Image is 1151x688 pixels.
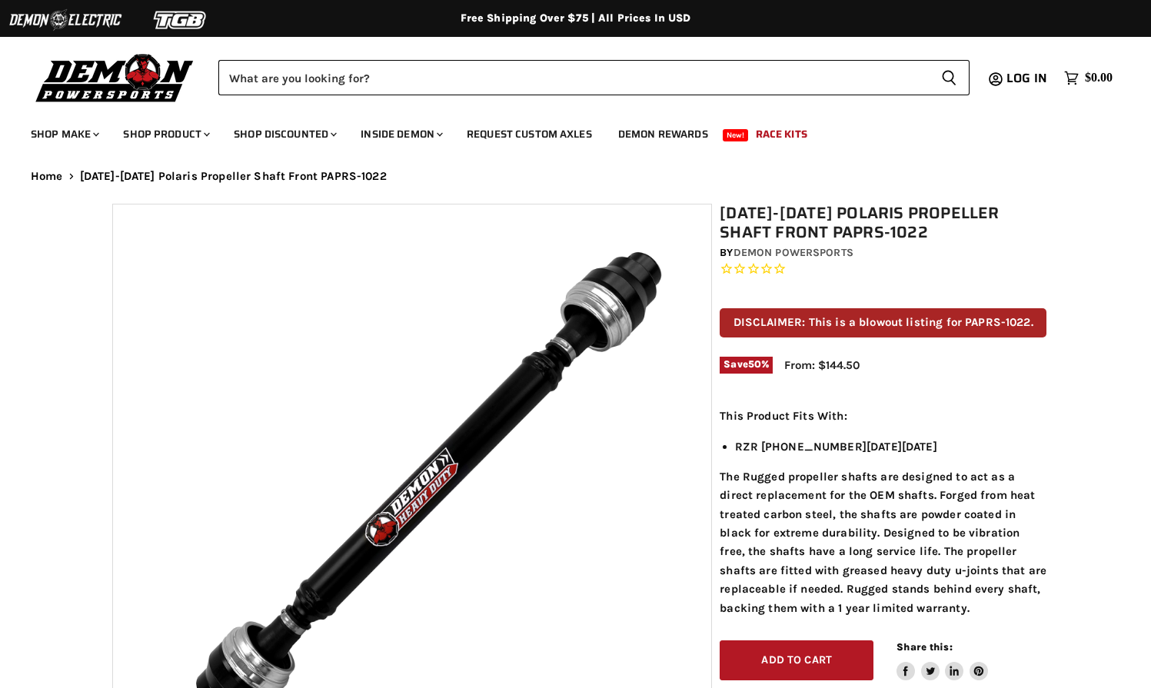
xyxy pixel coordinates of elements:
[748,358,761,370] span: 50
[1006,68,1047,88] span: Log in
[222,118,346,150] a: Shop Discounted
[1056,67,1120,89] a: $0.00
[897,641,952,653] span: Share this:
[720,640,873,681] button: Add to cart
[455,118,604,150] a: Request Custom Axles
[19,112,1109,150] ul: Main menu
[1000,71,1056,85] a: Log in
[31,170,63,183] a: Home
[720,261,1046,278] span: Rated 0.0 out of 5 stars 0 reviews
[720,357,773,374] span: Save %
[720,407,1046,425] p: This Product Fits With:
[784,358,860,372] span: From: $144.50
[218,60,929,95] input: Search
[607,118,720,150] a: Demon Rewards
[80,170,387,183] span: [DATE]-[DATE] Polaris Propeller Shaft Front PAPRS-1022
[723,129,749,141] span: New!
[123,5,238,35] img: TGB Logo 2
[349,118,452,150] a: Inside Demon
[929,60,970,95] button: Search
[1085,71,1113,85] span: $0.00
[19,118,108,150] a: Shop Make
[734,246,853,259] a: Demon Powersports
[720,204,1046,242] h1: [DATE]-[DATE] Polaris Propeller Shaft Front PAPRS-1022
[8,5,123,35] img: Demon Electric Logo 2
[218,60,970,95] form: Product
[735,437,1046,456] li: RZR [PHONE_NUMBER][DATE][DATE]
[720,407,1046,617] div: The Rugged propeller shafts are designed to act as a direct replacement for the OEM shafts. Forge...
[897,640,988,681] aside: Share this:
[720,308,1046,337] p: DISCLAIMER: This is a blowout listing for PAPRS-1022.
[31,50,199,105] img: Demon Powersports
[720,244,1046,261] div: by
[744,118,819,150] a: Race Kits
[111,118,219,150] a: Shop Product
[761,653,832,666] span: Add to cart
